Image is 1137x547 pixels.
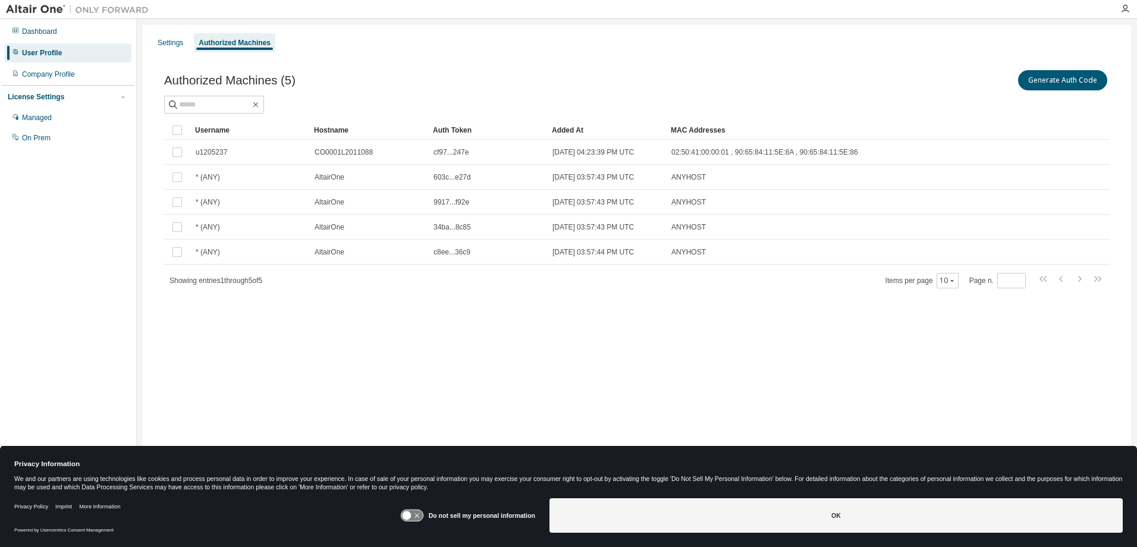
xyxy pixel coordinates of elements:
[315,172,344,182] span: AltairOne
[552,172,634,182] span: [DATE] 03:57:43 PM UTC
[196,222,220,232] span: * (ANY)
[22,133,51,143] div: On Prem
[315,222,344,232] span: AltairOne
[164,74,296,87] span: Authorized Machines (5)
[885,273,959,288] span: Items per page
[671,197,706,207] span: ANYHOST
[22,70,75,79] div: Company Profile
[196,172,220,182] span: * (ANY)
[671,172,706,182] span: ANYHOST
[22,113,52,122] div: Managed
[671,147,858,157] span: 02:50:41:00:00:01 , 90:65:84:11:5E:8A , 90:65:84:11:5E:86
[433,121,542,140] div: Auth Token
[315,247,344,257] span: AltairOne
[552,121,661,140] div: Added At
[6,4,155,15] img: Altair One
[434,222,471,232] span: 34ba...8c85
[969,273,1026,288] span: Page n.
[315,197,344,207] span: AltairOne
[158,38,183,48] div: Settings
[8,92,64,102] div: License Settings
[671,247,706,257] span: ANYHOST
[169,276,262,285] span: Showing entries 1 through 5 of 5
[199,38,271,48] div: Authorized Machines
[196,197,220,207] span: * (ANY)
[671,121,985,140] div: MAC Addresses
[22,48,62,58] div: User Profile
[196,147,227,157] span: u1205237
[434,197,469,207] span: 9917...f92e
[434,172,471,182] span: 603c...e27d
[1018,70,1107,90] button: Generate Auth Code
[552,247,634,257] span: [DATE] 03:57:44 PM UTC
[671,222,706,232] span: ANYHOST
[552,197,634,207] span: [DATE] 03:57:43 PM UTC
[552,147,634,157] span: [DATE] 04:23:39 PM UTC
[434,247,470,257] span: c8ee...36c9
[22,27,57,36] div: Dashboard
[315,147,373,157] span: CO0001L2011088
[196,247,220,257] span: * (ANY)
[434,147,469,157] span: cf97...247e
[940,276,956,285] button: 10
[195,121,304,140] div: Username
[552,222,634,232] span: [DATE] 03:57:43 PM UTC
[314,121,423,140] div: Hostname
